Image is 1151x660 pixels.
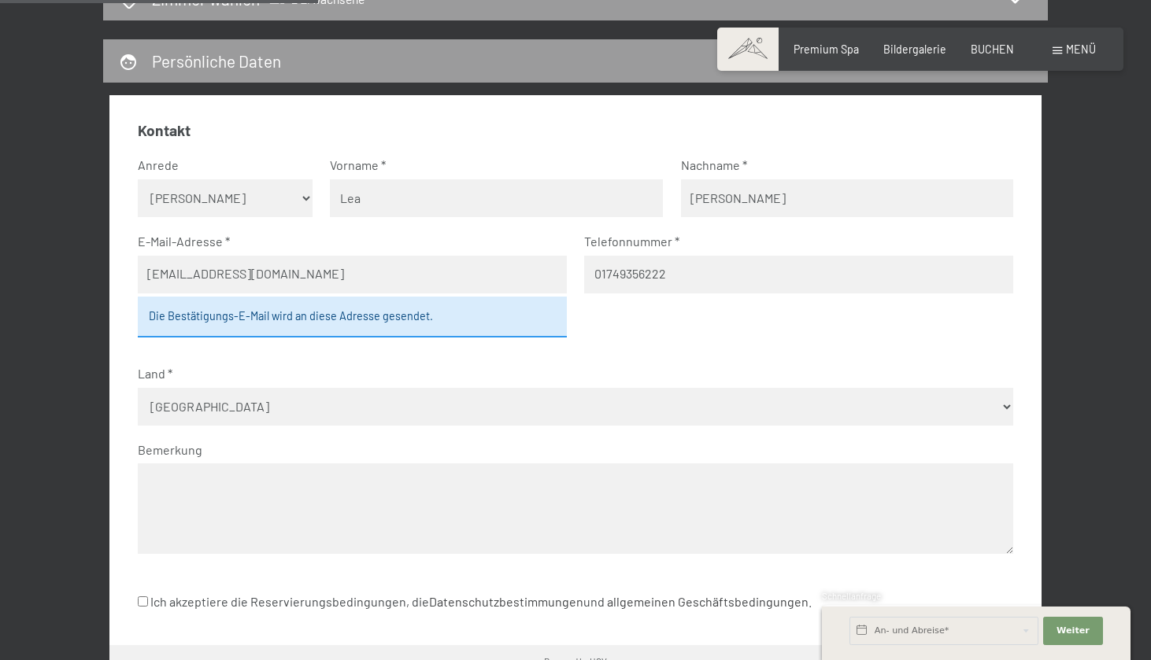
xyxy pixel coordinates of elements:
[883,42,946,56] a: Bildergalerie
[152,51,281,71] h2: Persönliche Daten
[681,157,1001,174] label: Nachname
[1066,42,1096,56] span: Menü
[138,157,301,174] label: Anrede
[138,441,1001,459] label: Bemerkung
[138,365,1001,382] label: Land
[607,594,809,609] a: allgemeinen Geschäftsbedingungen
[794,42,859,56] a: Premium Spa
[584,233,1001,250] label: Telefonnummer
[1043,617,1103,645] button: Weiter
[138,596,148,607] input: Ich akzeptiere die Reservierungsbedingungen, dieDatenschutzbestimmungenund allgemeinen Geschäftsb...
[971,42,1014,56] a: BUCHEN
[138,297,567,337] div: Die Bestätigungs-E-Mail wird an diese Adresse gesendet.
[330,157,650,174] label: Vorname
[138,120,191,142] legend: Kontakt
[138,256,567,293] input: Bitte auf Tippfehler acht geben
[822,591,881,601] span: Schnellanfrage
[138,233,554,250] label: E-Mail-Adresse
[429,594,583,609] a: Datenschutzbestimmungen
[1057,625,1090,637] span: Weiter
[138,587,812,617] label: Ich akzeptiere die Reservierungsbedingungen, die und .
